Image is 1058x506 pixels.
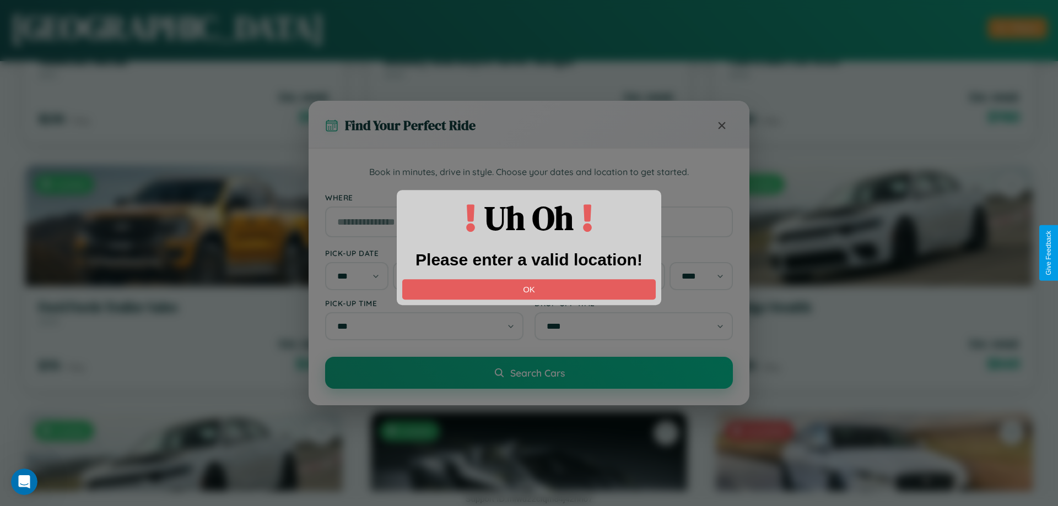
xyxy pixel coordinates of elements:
label: Pick-up Date [325,248,523,258]
label: Drop-off Time [535,298,733,308]
h3: Find Your Perfect Ride [345,116,476,134]
label: Pick-up Time [325,298,523,308]
label: Drop-off Date [535,248,733,258]
p: Book in minutes, drive in style. Choose your dates and location to get started. [325,165,733,179]
span: Search Cars [510,367,565,379]
label: Where [325,193,733,202]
